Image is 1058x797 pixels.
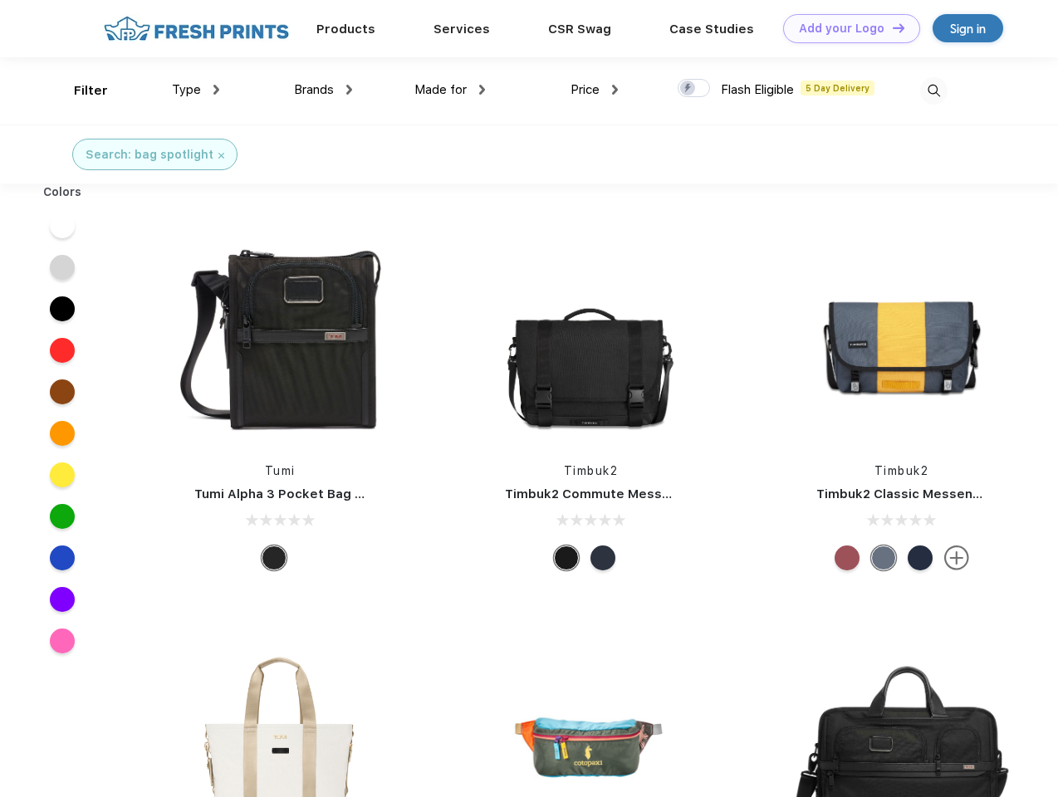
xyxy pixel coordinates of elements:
[316,22,375,37] a: Products
[479,85,485,95] img: dropdown.png
[835,545,860,570] div: Eco Collegiate Red
[265,464,296,477] a: Tumi
[172,82,201,97] span: Type
[950,19,986,38] div: Sign in
[218,153,224,159] img: filter_cancel.svg
[871,545,896,570] div: Eco Lightbeam
[86,146,213,164] div: Search: bag spotlight
[920,77,948,105] img: desktop_search.svg
[816,487,1022,501] a: Timbuk2 Classic Messenger Bag
[294,82,334,97] span: Brands
[262,545,287,570] div: Black
[213,85,219,95] img: dropdown.png
[74,81,108,100] div: Filter
[505,487,727,501] a: Timbuk2 Commute Messenger Bag
[801,81,874,95] span: 5 Day Delivery
[480,225,701,446] img: func=resize&h=266
[791,225,1012,446] img: func=resize&h=266
[612,85,618,95] img: dropdown.png
[414,82,467,97] span: Made for
[31,183,95,201] div: Colors
[590,545,615,570] div: Eco Nautical
[721,82,794,97] span: Flash Eligible
[874,464,929,477] a: Timbuk2
[933,14,1003,42] a: Sign in
[893,23,904,32] img: DT
[99,14,294,43] img: fo%20logo%202.webp
[944,545,969,570] img: more.svg
[799,22,884,36] div: Add your Logo
[571,82,600,97] span: Price
[194,487,389,501] a: Tumi Alpha 3 Pocket Bag Small
[169,225,390,446] img: func=resize&h=266
[346,85,352,95] img: dropdown.png
[908,545,933,570] div: Eco Nautical
[554,545,579,570] div: Eco Black
[564,464,619,477] a: Timbuk2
